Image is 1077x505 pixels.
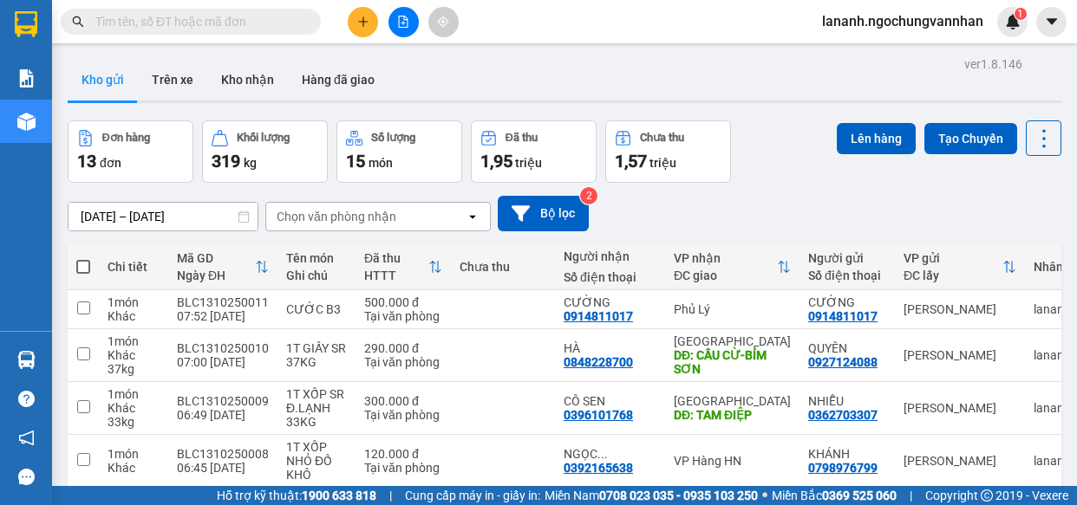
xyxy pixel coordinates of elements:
[108,387,160,401] div: 1 món
[605,120,731,183] button: Chưa thu1,57 triệu
[615,151,647,172] span: 1,57
[466,210,480,223] svg: open
[649,156,676,170] span: triệu
[17,69,36,87] img: solution-icon
[68,120,193,183] button: Đơn hàng13đơn
[1015,8,1027,20] sup: 1
[674,251,777,265] div: VP nhận
[808,251,886,265] div: Người gửi
[674,348,791,376] div: DĐ: CẦU CỪ-BỈM SƠN
[364,461,442,475] div: Tại văn phòng
[244,156,257,170] span: kg
[515,156,542,170] span: triệu
[177,355,269,369] div: 07:00 [DATE]
[437,16,449,28] span: aim
[808,447,886,461] div: KHÁNH
[597,447,608,461] span: ...
[364,295,442,309] div: 500.000 đ
[506,132,538,144] div: Đã thu
[95,12,300,31] input: Tìm tên, số ĐT hoặc mã đơn
[207,59,288,100] button: Kho nhận
[397,16,409,28] span: file-add
[202,120,328,183] button: Khối lượng319kg
[217,486,376,505] span: Hỗ trợ kỹ thuật:
[212,151,240,172] span: 319
[364,251,428,265] div: Đã thu
[564,447,656,461] div: NGỌC KHÁNH
[77,151,96,172] span: 13
[904,269,1002,282] div: ĐC lấy
[108,362,160,376] div: 37 kg
[904,401,1016,415] div: [PERSON_NAME]
[808,295,886,309] div: CƯỜNG
[177,408,269,422] div: 06:49 [DATE]
[177,269,255,282] div: Ngày ĐH
[336,120,462,183] button: Số lượng15món
[564,461,633,475] div: 0392165638
[364,408,442,422] div: Tại văn phòng
[177,295,269,309] div: BLC1310250011
[356,244,451,290] th: Toggle SortBy
[346,151,365,172] span: 15
[837,123,916,154] button: Lên hàng
[286,440,347,482] div: 1T XỐP NHỎ ĐỒ KHÔ
[102,132,150,144] div: Đơn hàng
[108,461,160,475] div: Khác
[564,295,656,309] div: CƯỜNG
[808,461,878,475] div: 0798976799
[177,251,255,265] div: Mã GD
[599,489,758,502] strong: 0708 023 035 - 0935 103 250
[286,269,347,282] div: Ghi chú
[904,251,1002,265] div: VP gửi
[286,387,347,429] div: 1T XỐP SR Đ.LẠNH 33KG
[237,132,290,144] div: Khối lượng
[364,394,442,408] div: 300.000 đ
[288,59,388,100] button: Hàng đã giao
[904,454,1016,468] div: [PERSON_NAME]
[364,309,442,323] div: Tại văn phòng
[17,351,36,369] img: warehouse-icon
[808,355,878,369] div: 0927124088
[1036,7,1067,37] button: caret-down
[964,55,1022,74] div: ver 1.8.146
[580,187,597,204] sup: 2
[371,132,415,144] div: Số lượng
[665,244,800,290] th: Toggle SortBy
[138,59,207,100] button: Trên xe
[808,269,886,282] div: Số điện thoại
[808,309,878,323] div: 0914811017
[18,430,35,446] span: notification
[822,489,897,502] strong: 0369 525 060
[18,469,35,485] span: message
[808,10,997,32] span: lananh.ngochungvannhan
[389,486,392,505] span: |
[808,408,878,422] div: 0362703307
[364,447,442,461] div: 120.000 đ
[674,394,791,408] div: [GEOGRAPHIC_DATA]
[981,489,993,502] span: copyright
[674,454,791,468] div: VP Hàng HN
[808,394,886,408] div: NHIỄU
[1017,8,1023,20] span: 1
[108,447,160,461] div: 1 món
[364,341,442,355] div: 290.000 đ
[674,334,791,348] div: [GEOGRAPHIC_DATA]
[72,16,84,28] span: search
[564,408,633,422] div: 0396101768
[405,486,540,505] span: Cung cấp máy in - giấy in:
[177,394,269,408] div: BLC1310250009
[498,196,589,231] button: Bộ lọc
[640,132,684,144] div: Chưa thu
[564,270,656,284] div: Số điện thoại
[348,7,378,37] button: plus
[808,341,886,355] div: QUYÊN
[564,249,656,263] div: Người nhận
[564,355,633,369] div: 0848228700
[564,341,656,355] div: HÀ
[108,415,160,429] div: 33 kg
[674,302,791,316] div: Phủ Lý
[460,260,546,274] div: Chưa thu
[369,156,393,170] span: món
[286,302,347,316] div: CƯỚC B3
[108,334,160,348] div: 1 món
